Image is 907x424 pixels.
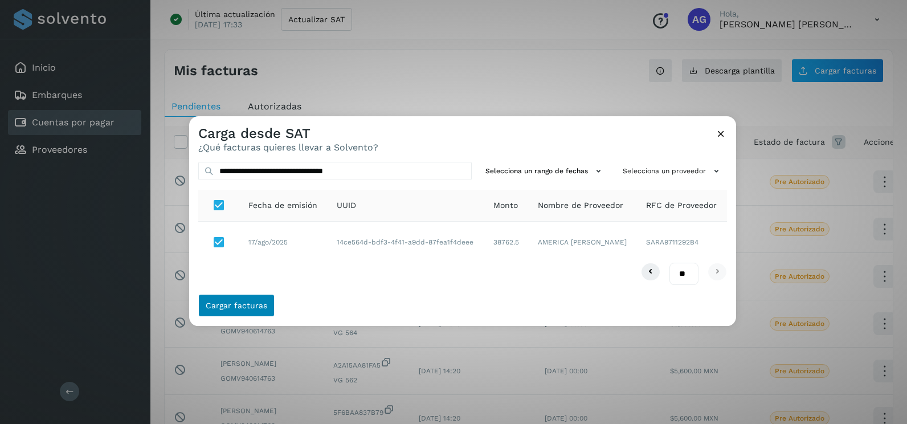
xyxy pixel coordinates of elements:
span: Cargar facturas [206,301,267,309]
td: AMERICA [PERSON_NAME] [529,222,637,263]
button: Cargar facturas [198,294,275,317]
span: Monto [493,199,518,211]
span: Fecha de emisión [248,199,317,211]
span: RFC de Proveedor [646,199,717,211]
td: 14ce564d-bdf3-4f41-a9dd-87fea1f4deee [328,222,484,263]
button: Selecciona un rango de fechas [481,162,609,181]
span: Nombre de Proveedor [538,199,623,211]
td: SARA9711292B4 [637,222,727,263]
span: UUID [337,199,356,211]
button: Selecciona un proveedor [618,162,727,181]
td: 38762.5 [484,222,529,263]
p: ¿Qué facturas quieres llevar a Solvento? [198,142,378,153]
td: 17/ago/2025 [239,222,328,263]
h3: Carga desde SAT [198,125,378,142]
